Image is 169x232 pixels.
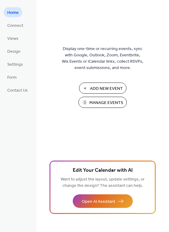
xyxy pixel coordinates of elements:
button: Open AI Assistant [73,194,133,208]
span: Connect [7,23,23,29]
a: Views [4,33,22,43]
span: Edit Your Calendar with AI [73,166,133,175]
button: Add New Event [79,83,126,94]
span: Display one-time or recurring events, sync with Google, Outlook, Zoom, Eventbrite, Wix Events or ... [62,46,143,71]
span: Design [7,49,21,55]
span: Want to adjust the layout, update settings, or change the design? The assistant can help. [61,175,145,190]
span: Form [7,74,17,81]
button: Manage Events [78,97,127,108]
span: Open AI Assistant [82,199,115,205]
a: Design [4,46,24,56]
a: Settings [4,59,27,69]
a: Connect [4,20,27,30]
span: Contact Us [7,87,28,94]
a: Home [4,7,22,17]
span: Views [7,36,18,42]
span: Home [7,10,19,16]
span: Settings [7,61,23,68]
a: Form [4,72,20,82]
span: Manage Events [89,100,123,106]
a: Contact Us [4,85,31,95]
span: Add New Event [90,86,123,92]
